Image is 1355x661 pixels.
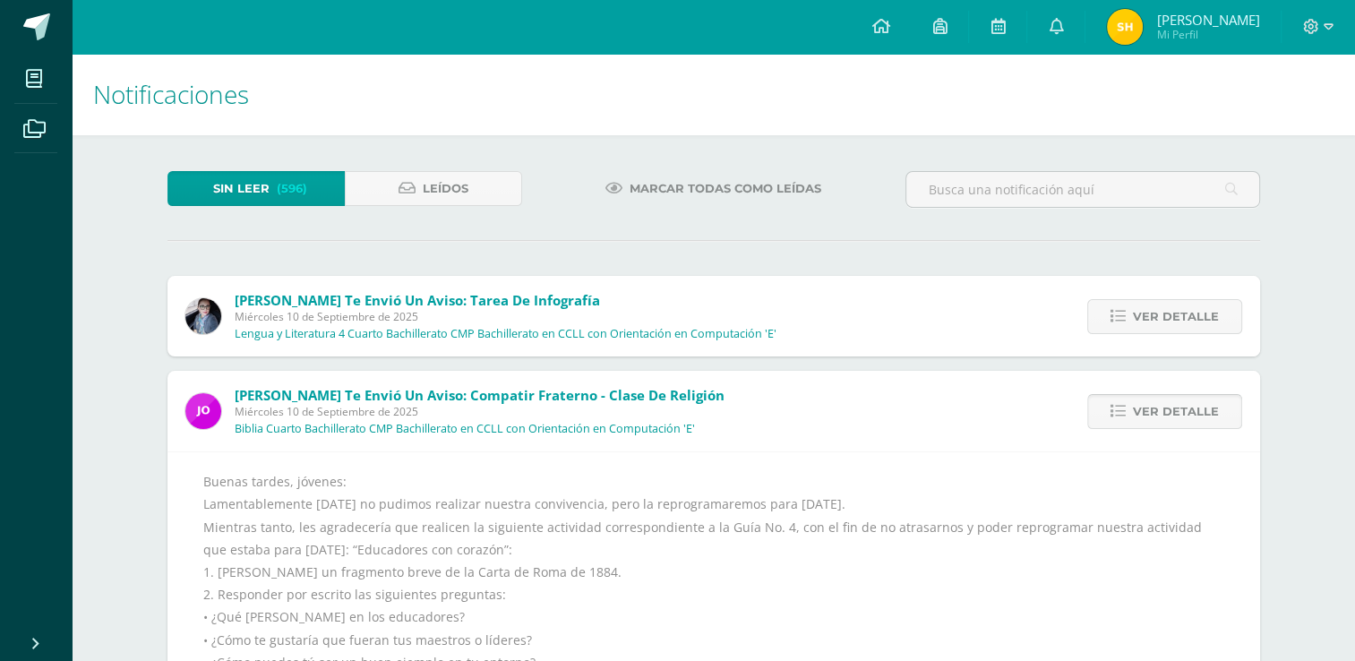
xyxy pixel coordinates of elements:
[235,422,695,436] p: Biblia Cuarto Bachillerato CMP Bachillerato en CCLL con Orientación en Computación 'E'
[583,171,844,206] a: Marcar todas como leídas
[1133,395,1219,428] span: Ver detalle
[235,404,725,419] span: Miércoles 10 de Septiembre de 2025
[167,171,345,206] a: Sin leer(596)
[1156,11,1259,29] span: [PERSON_NAME]
[185,393,221,429] img: 6614adf7432e56e5c9e182f11abb21f1.png
[1156,27,1259,42] span: Mi Perfil
[235,291,600,309] span: [PERSON_NAME] te envió un aviso: Tarea de Infografía
[1133,300,1219,333] span: Ver detalle
[423,172,468,205] span: Leídos
[213,172,270,205] span: Sin leer
[93,77,249,111] span: Notificaciones
[277,172,307,205] span: (596)
[345,171,522,206] a: Leídos
[630,172,821,205] span: Marcar todas como leídas
[1107,9,1143,45] img: a2e08534bc48d0f19886b4cebc1aa8ba.png
[906,172,1259,207] input: Busca una notificación aquí
[235,309,776,324] span: Miércoles 10 de Septiembre de 2025
[235,327,776,341] p: Lengua y Literatura 4 Cuarto Bachillerato CMP Bachillerato en CCLL con Orientación en Computación...
[185,298,221,334] img: 702136d6d401d1cd4ce1c6f6778c2e49.png
[235,386,725,404] span: [PERSON_NAME] te envió un aviso: Compatir fraterno - clase de religión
